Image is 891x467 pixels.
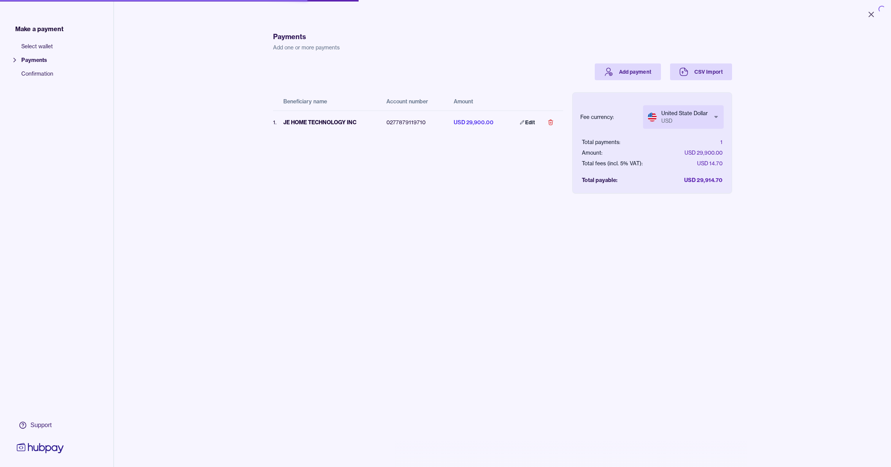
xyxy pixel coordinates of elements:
div: Total payments: [582,138,620,146]
td: 0277879119710 [380,111,448,134]
div: Amount: [582,149,602,157]
td: 1 . [273,111,277,134]
h1: Payments [273,32,732,42]
span: Confirmation [21,70,53,84]
a: CSV Import [670,63,732,80]
span: Select wallet [21,43,53,56]
div: Total fees (incl. 5% VAT): [582,160,643,167]
span: Make a payment [15,24,64,33]
a: Edit [511,114,544,130]
button: Close [858,6,885,23]
a: Support [15,417,65,433]
td: USD 29,900.00 [448,111,505,134]
div: Total payable: [582,176,618,184]
td: JE HOME TECHNOLOGY INC [277,111,380,134]
p: Add one or more payments [273,44,732,51]
div: USD 29,914.70 [684,176,723,184]
span: Payments [21,56,53,70]
div: 1 [720,138,723,146]
th: Account number [380,92,448,111]
a: Add payment [595,63,661,80]
div: Fee currency: [580,113,614,121]
th: Beneficiary name [277,92,380,111]
div: USD 29,900.00 [685,149,723,157]
div: Support [30,421,52,429]
div: USD 14.70 [697,160,723,167]
th: Amount [448,92,505,111]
